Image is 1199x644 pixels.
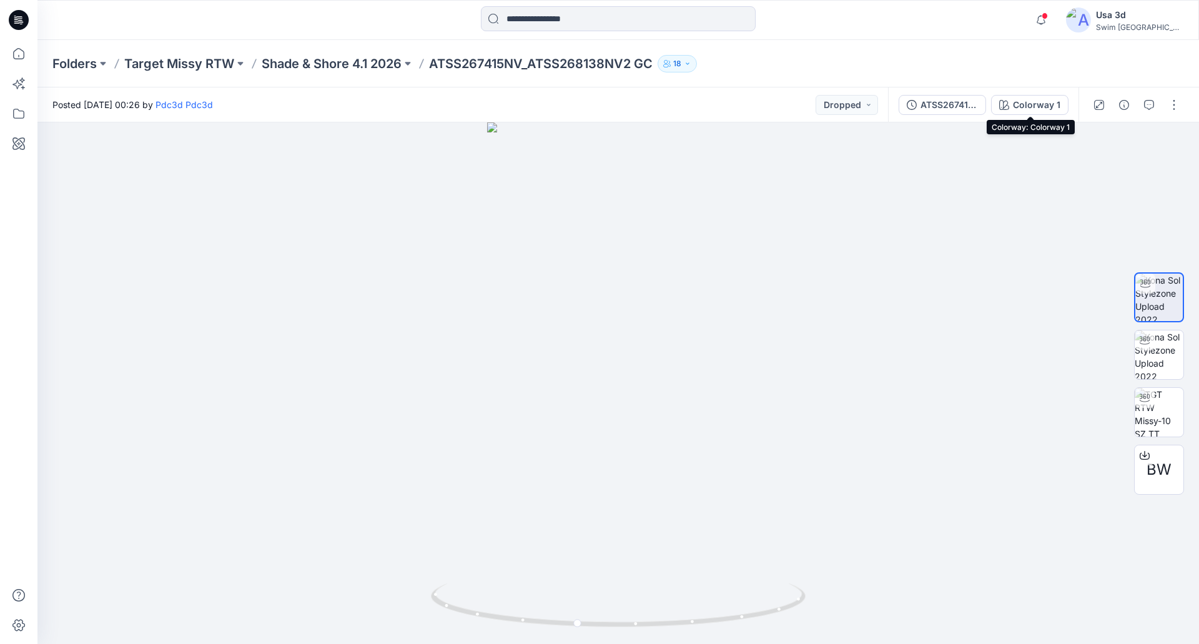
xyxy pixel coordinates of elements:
div: Colorway 1 [1013,98,1060,112]
img: TGT RTW Missy-10 SZ TT [1135,388,1183,437]
button: Details [1114,95,1134,115]
img: Kona Sol Stylezone Upload 2022 [1135,274,1183,321]
button: ATSS267415NV_ATSS268138NV2 GC [899,95,986,115]
a: Target Missy RTW [124,55,234,72]
div: Usa 3d [1096,7,1183,22]
img: Kona Sol Stylezone Upload 2022 [1135,330,1183,379]
a: Shade & Shore 4.1 2026 [262,55,402,72]
button: Colorway 1 [991,95,1068,115]
button: 18 [658,55,697,72]
div: ATSS267415NV_ATSS268138NV2 GC [920,98,978,112]
span: Posted [DATE] 00:26 by [52,98,213,111]
span: BW [1147,458,1172,481]
p: ATSS267415NV_ATSS268138NV2 GC [429,55,653,72]
p: 18 [673,57,681,71]
a: Pdc3d Pdc3d [155,99,213,110]
a: Folders [52,55,97,72]
div: Swim [GEOGRAPHIC_DATA] [1096,22,1183,32]
img: avatar [1066,7,1091,32]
